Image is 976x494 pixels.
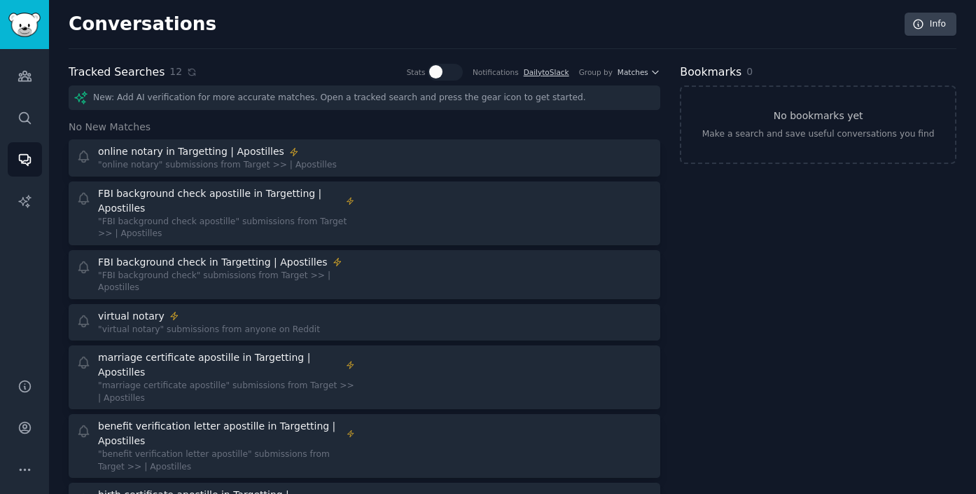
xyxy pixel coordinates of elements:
div: "FBI background check apostille" submissions from Target >> | Apostilles [98,216,355,240]
a: marriage certificate apostille in Targetting | Apostilles"marriage certificate apostille" submiss... [69,345,660,409]
a: Info [905,13,956,36]
a: virtual notary"virtual notary" submissions from anyone on Reddit [69,304,660,341]
a: DailytoSlack [524,68,569,76]
h2: Bookmarks [680,64,741,81]
h2: Tracked Searches [69,64,165,81]
a: online notary in Targetting | Apostilles"online notary" submissions from Target >> | Apostilles [69,139,660,177]
div: "virtual notary" submissions from anyone on Reddit [98,324,320,336]
button: Matches [618,67,660,77]
div: FBI background check in Targetting | Apostilles [98,255,328,270]
h2: Conversations [69,13,216,36]
div: Make a search and save useful conversations you find [702,128,935,141]
a: benefit verification letter apostille in Targetting | Apostilles"benefit verification letter apos... [69,414,660,478]
div: "FBI background check" submissions from Target >> | Apostilles [98,270,355,294]
div: online notary in Targetting | Apostilles [98,144,284,159]
span: Matches [618,67,648,77]
div: Notifications [473,67,519,77]
div: Group by [579,67,613,77]
div: benefit verification letter apostille in Targetting | Apostilles [98,419,342,448]
span: 12 [169,64,182,79]
a: FBI background check apostille in Targetting | Apostilles"FBI background check apostille" submiss... [69,181,660,245]
a: FBI background check in Targetting | Apostilles"FBI background check" submissions from Target >> ... [69,250,660,299]
div: marriage certificate apostille in Targetting | Apostilles [98,350,341,380]
div: "benefit verification letter apostille" submissions from Target >> | Apostilles [98,448,355,473]
div: FBI background check apostille in Targetting | Apostilles [98,186,341,216]
a: No bookmarks yetMake a search and save useful conversations you find [680,85,956,164]
div: New: Add AI verification for more accurate matches. Open a tracked search and press the gear icon... [69,85,660,110]
span: No New Matches [69,120,151,135]
div: virtual notary [98,309,165,324]
span: 0 [746,66,753,77]
div: Stats [407,67,426,77]
img: GummySearch logo [8,13,41,37]
h3: No bookmarks yet [774,109,863,123]
div: "marriage certificate apostille" submissions from Target >> | Apostilles [98,380,355,404]
div: "online notary" submissions from Target >> | Apostilles [98,159,337,172]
